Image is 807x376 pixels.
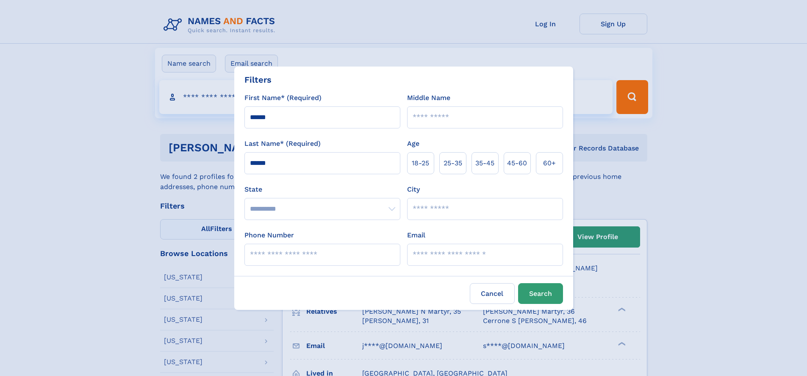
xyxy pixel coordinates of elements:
span: 60+ [543,158,556,168]
label: Cancel [470,283,515,304]
span: 25‑35 [444,158,462,168]
span: 45‑60 [507,158,527,168]
label: City [407,184,420,195]
span: 35‑45 [475,158,494,168]
label: Email [407,230,425,240]
label: First Name* (Required) [244,93,322,103]
button: Search [518,283,563,304]
span: 18‑25 [412,158,429,168]
label: Phone Number [244,230,294,240]
label: Middle Name [407,93,450,103]
label: State [244,184,400,195]
div: Filters [244,73,272,86]
label: Age [407,139,419,149]
label: Last Name* (Required) [244,139,321,149]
